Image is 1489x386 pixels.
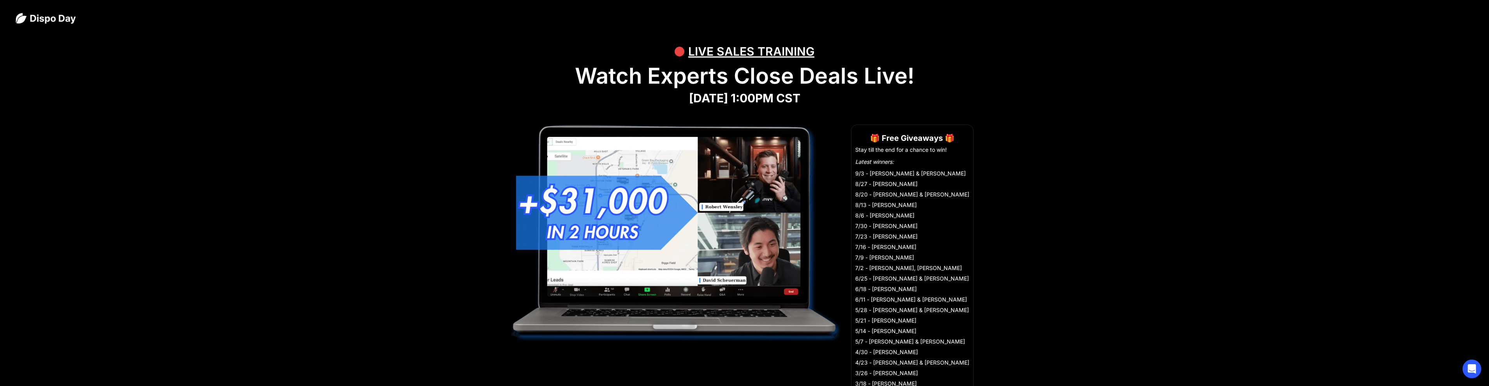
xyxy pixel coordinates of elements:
[689,91,800,105] strong: [DATE] 1:00PM CST
[1463,360,1481,378] div: Open Intercom Messenger
[16,63,1473,89] h1: Watch Experts Close Deals Live!
[855,158,894,165] em: Latest winners:
[855,146,969,154] li: Stay till the end for a chance to win!
[870,133,955,143] strong: 🎁 Free Giveaways 🎁
[688,40,814,63] div: LIVE SALES TRAINING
